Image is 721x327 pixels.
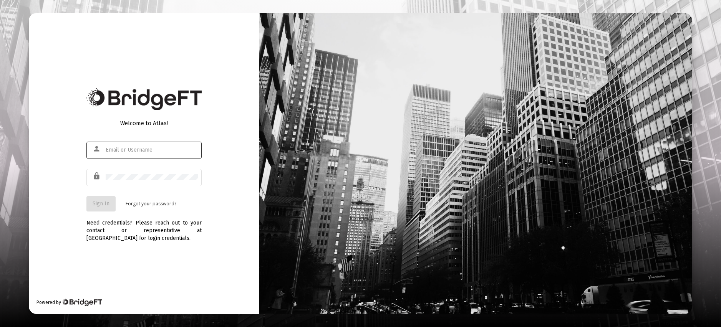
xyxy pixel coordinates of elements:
[93,200,109,207] span: Sign In
[106,147,198,153] input: Email or Username
[86,119,202,127] div: Welcome to Atlas!
[126,200,176,208] a: Forgot your password?
[86,211,202,242] div: Need credentials? Please reach out to your contact or representative at [GEOGRAPHIC_DATA] for log...
[93,144,102,154] mat-icon: person
[93,172,102,181] mat-icon: lock
[86,88,202,110] img: Bridge Financial Technology Logo
[62,299,102,306] img: Bridge Financial Technology Logo
[36,299,102,306] div: Powered by
[86,196,116,211] button: Sign In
